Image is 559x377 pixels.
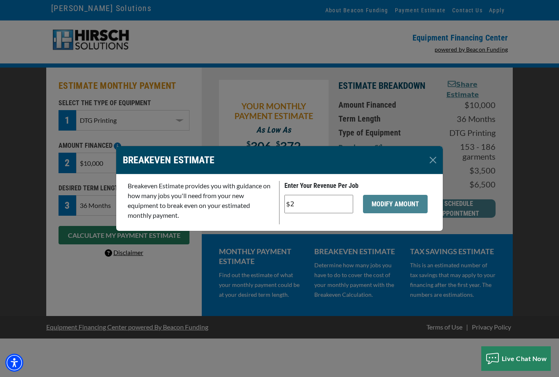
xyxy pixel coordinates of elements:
[128,181,274,220] p: Breakeven Estimate provides you with guidance on how many jobs you'll need from your new equipmen...
[363,195,428,213] button: MODIFY AMOUNT
[426,154,440,167] button: Close
[5,354,23,372] div: Accessibility Menu
[284,181,358,191] label: Enter Your Revenue Per Job
[481,346,551,371] button: Live Chat Now
[123,153,214,167] p: BREAKEVEN ESTIMATE
[502,354,547,362] span: Live Chat Now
